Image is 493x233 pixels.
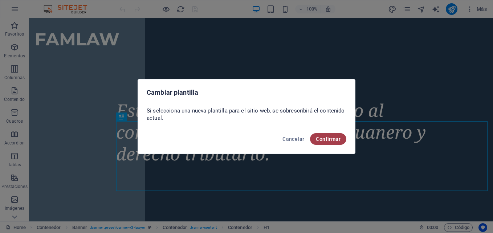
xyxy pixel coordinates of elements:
[147,88,346,97] h2: Cambiar plantilla
[316,136,341,142] span: Confirmar
[147,107,346,122] p: Si selecciona una nueva plantilla para el sitio web, se sobrescribirá el contenido actual.
[280,133,307,145] button: Cancelar
[282,136,304,142] span: Cancelar
[310,133,346,145] button: Confirmar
